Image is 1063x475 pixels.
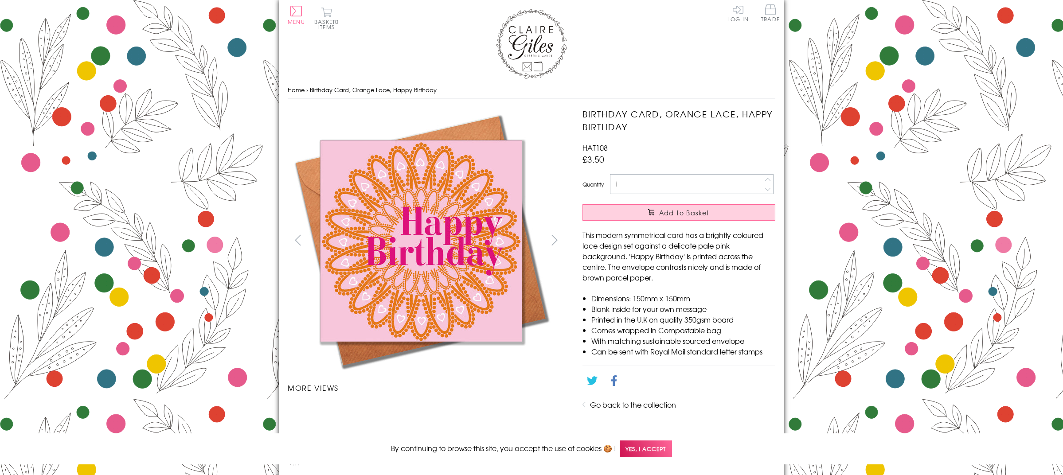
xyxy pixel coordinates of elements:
li: Carousel Page 2 [357,402,426,421]
li: Printed in the U.K on quality 350gsm board [591,314,775,325]
span: Trade [761,4,780,22]
span: Yes, I accept [620,440,672,458]
button: Menu [288,6,305,24]
span: Add to Basket [659,208,710,217]
li: Carousel Page 1 (Current Slide) [288,402,357,421]
span: 0 items [318,18,339,31]
a: Log In [727,4,749,22]
ul: Carousel Pagination [288,402,565,421]
p: This modern symmetrical card has a brightly coloured lace design set against a delicate pale pink... [582,230,775,283]
span: HAT108 [582,142,608,153]
li: With matching sustainable sourced envelope [591,335,775,346]
button: next [545,230,565,250]
label: Quantity [582,180,604,188]
button: prev [288,230,308,250]
span: Birthday Card, Orange Lace, Happy Birthday [310,86,437,94]
a: Trade [761,4,780,23]
li: Can be sent with Royal Mail standard letter stamps [591,346,775,357]
span: £3.50 [582,153,604,165]
h1: Birthday Card, Orange Lace, Happy Birthday [582,108,775,133]
span: › [306,86,308,94]
nav: breadcrumbs [288,81,775,99]
span: Menu [288,18,305,26]
li: Comes wrapped in Compostable bag [591,325,775,335]
button: Add to Basket [582,204,775,221]
button: Basket0 items [314,7,339,30]
img: Birthday Card, Orange Lace, Happy Birthday [288,108,554,374]
img: Claire Giles Greetings Cards [496,9,567,79]
h3: More views [288,382,565,393]
li: Blank inside for your own message [591,304,775,314]
a: Home [288,86,305,94]
li: Dimensions: 150mm x 150mm [591,293,775,304]
a: Go back to the collection [590,399,676,410]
